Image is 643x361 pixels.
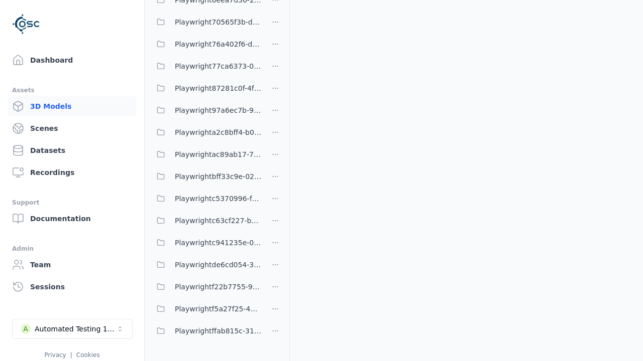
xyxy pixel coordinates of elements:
button: Playwrightf22b7755-9f13-4c77-9466-1ba9964cd8f7 [151,277,261,297]
span: Playwrightc941235e-0b6c-43b1-9b5f-438aa732d279 [175,237,261,249]
div: Support [12,197,132,209]
span: Playwright77ca6373-0445-4913-acf3-974fd38ef685 [175,60,261,72]
div: Admin [12,243,132,255]
div: Automated Testing 1 - Playwright [35,324,116,334]
span: Playwright70565f3b-d1cd-451e-b08a-b6e5d72db463 [175,16,261,28]
button: Playwrighta2c8bff4-b0e8-4fa5-90bf-e604fce5bc4d [151,122,261,142]
a: Datasets [8,140,136,160]
a: Cookies [76,351,100,358]
button: Playwrightde6cd054-3529-4dff-b662-7b152dabda49 [151,255,261,275]
span: Playwrighta2c8bff4-b0e8-4fa5-90bf-e604fce5bc4d [175,126,261,138]
img: Logo [12,10,40,38]
button: Playwrightc941235e-0b6c-43b1-9b5f-438aa732d279 [151,233,261,253]
span: Playwrightac89ab17-7bbd-4282-bb63-b897c0b85846 [175,148,261,160]
a: Team [8,255,136,275]
span: | [70,351,72,358]
button: Playwrightc5370996-fc8e-4363-a68c-af44e6d577c9 [151,189,261,209]
a: Documentation [8,209,136,229]
span: Playwright97a6ec7b-9dec-45d7-98ef-5e87a5181b08 [175,104,261,116]
div: A [21,324,31,334]
span: Playwrightc63cf227-b350-41d0-b87c-414ab19a80cd [175,215,261,227]
span: Playwrightbff33c9e-02f1-4be8-8443-6e9f5334e6c0 [175,170,261,183]
button: Playwrightffab815c-3132-4ca9-9321-41b7911218bf [151,321,261,341]
span: Playwright76a402f6-dfe7-48d6-abcc-1b3cd6453153 [175,38,261,50]
button: Playwrightf5a27f25-4b21-40df-860f-4385a207a8a6 [151,299,261,319]
button: Playwrightac89ab17-7bbd-4282-bb63-b897c0b85846 [151,144,261,164]
span: Playwrightde6cd054-3529-4dff-b662-7b152dabda49 [175,259,261,271]
button: Playwright70565f3b-d1cd-451e-b08a-b6e5d72db463 [151,12,261,32]
span: Playwright87281c0f-4f4a-4173-bef9-420ef006671d [175,82,261,94]
button: Playwright87281c0f-4f4a-4173-bef9-420ef006671d [151,78,261,98]
button: Playwright76a402f6-dfe7-48d6-abcc-1b3cd6453153 [151,34,261,54]
button: Playwright77ca6373-0445-4913-acf3-974fd38ef685 [151,56,261,76]
button: Select a workspace [12,319,133,339]
a: Privacy [44,351,66,358]
a: 3D Models [8,96,136,116]
span: Playwrightffab815c-3132-4ca9-9321-41b7911218bf [175,325,261,337]
div: Assets [12,84,132,96]
button: Playwrightbff33c9e-02f1-4be8-8443-6e9f5334e6c0 [151,166,261,187]
a: Dashboard [8,50,136,70]
button: Playwright97a6ec7b-9dec-45d7-98ef-5e87a5181b08 [151,100,261,120]
span: Playwrightf5a27f25-4b21-40df-860f-4385a207a8a6 [175,303,261,315]
a: Scenes [8,118,136,138]
a: Recordings [8,162,136,183]
button: Playwrightc63cf227-b350-41d0-b87c-414ab19a80cd [151,211,261,231]
a: Sessions [8,277,136,297]
span: Playwrightc5370996-fc8e-4363-a68c-af44e6d577c9 [175,193,261,205]
span: Playwrightf22b7755-9f13-4c77-9466-1ba9964cd8f7 [175,281,261,293]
